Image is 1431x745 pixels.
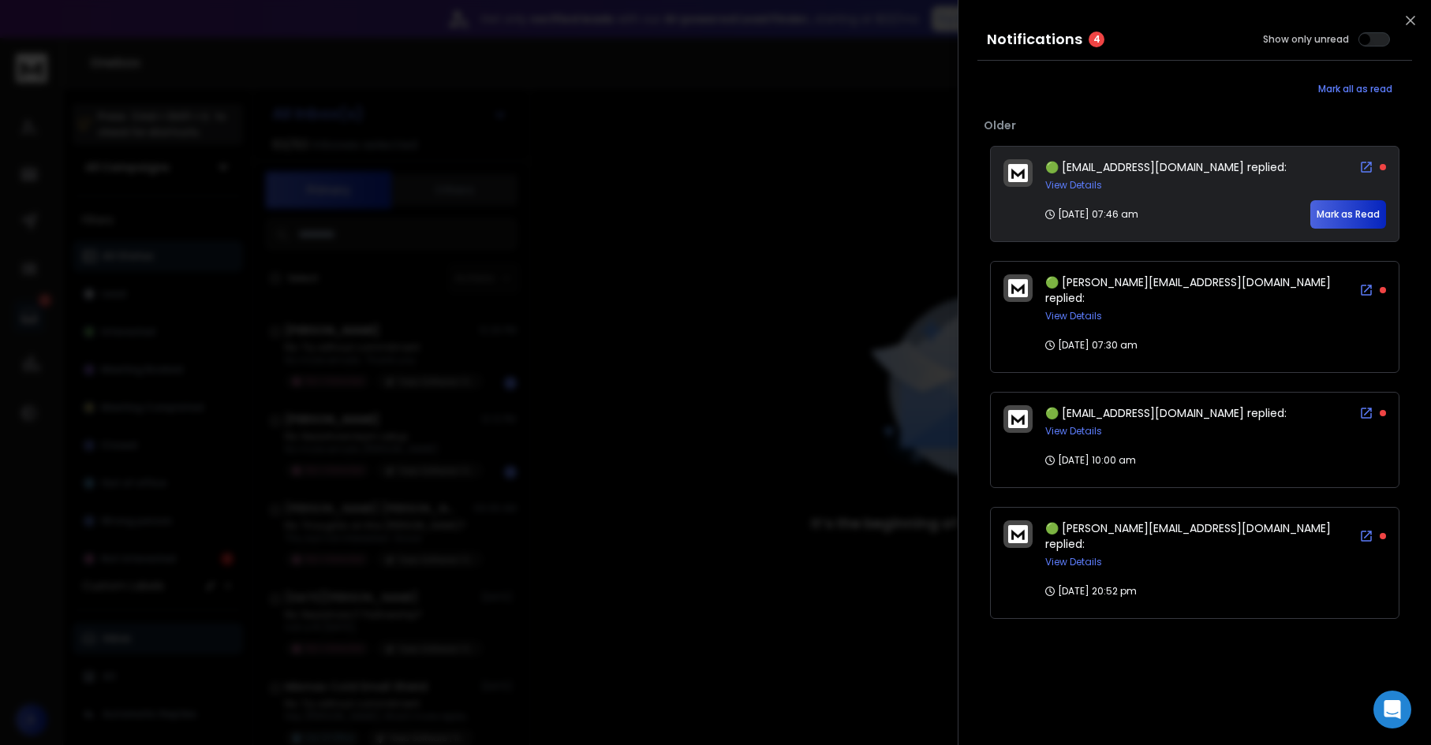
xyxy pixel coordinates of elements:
[1089,32,1104,47] span: 4
[984,117,1406,133] p: Older
[1045,208,1138,221] p: [DATE] 07:46 am
[1298,73,1412,105] button: Mark all as read
[1373,691,1411,728] div: Open Intercom Messenger
[1045,520,1331,552] span: 🟢 [PERSON_NAME][EMAIL_ADDRESS][DOMAIN_NAME] replied:
[1310,200,1386,229] button: Mark as Read
[1263,33,1349,46] label: Show only unread
[1045,585,1137,598] p: [DATE] 20:52 pm
[1008,279,1028,297] img: logo
[1008,164,1028,182] img: logo
[1045,274,1331,306] span: 🟢 [PERSON_NAME][EMAIL_ADDRESS][DOMAIN_NAME] replied:
[1008,410,1028,428] img: logo
[1045,179,1102,192] button: View Details
[1045,310,1102,322] button: View Details
[1045,425,1102,438] button: View Details
[1045,556,1102,568] button: View Details
[1045,405,1287,421] span: 🟢 [EMAIL_ADDRESS][DOMAIN_NAME] replied:
[1045,339,1138,352] p: [DATE] 07:30 am
[1318,83,1392,95] span: Mark all as read
[1045,159,1287,175] span: 🟢 [EMAIL_ADDRESS][DOMAIN_NAME] replied:
[987,28,1082,50] h3: Notifications
[1008,525,1028,543] img: logo
[1045,454,1136,467] p: [DATE] 10:00 am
